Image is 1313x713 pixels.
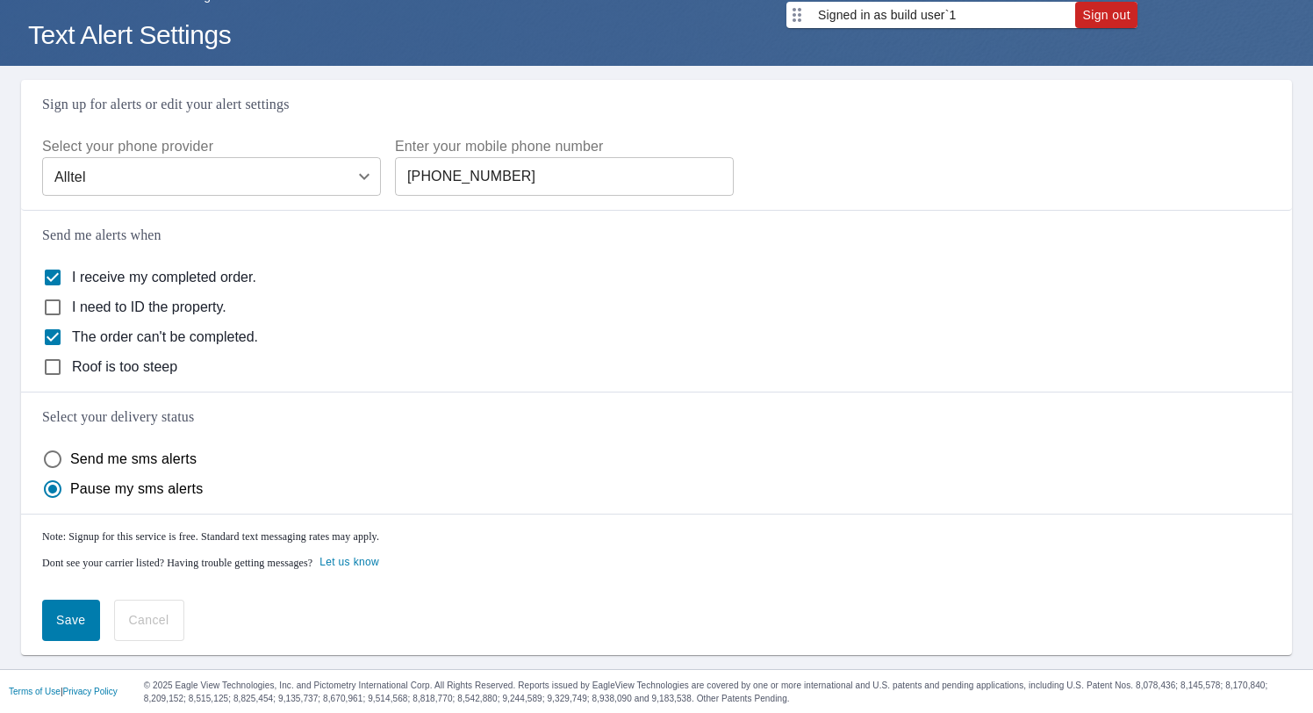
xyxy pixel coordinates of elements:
a: Privacy Policy [63,687,118,696]
p: Sign up for alerts or edit your alert settings [42,94,1271,115]
label: Send me sms alerts [70,452,197,466]
h1: Text Alert Settings [21,17,1292,53]
label: Roof is too steep [72,359,177,375]
p: © 2025 Eagle View Technologies, Inc. and Pictometry International Corp. All Rights Reserved. Repo... [144,679,1304,705]
p: Dont see your carrier listed? Having trouble getting messages? [42,553,1271,572]
a: Terms of Use [9,687,61,696]
label: Enter your mobile phone number [395,136,734,157]
button: Let us know [319,553,379,572]
button: Save [42,600,100,641]
label: Select your phone provider [42,136,381,157]
p: Select your delivery status [42,407,1271,428]
span: Save [56,609,86,631]
p: Send me alerts when [42,225,1271,246]
label: I need to ID the property. [72,299,226,315]
p: | [9,687,118,697]
p: Note: Signup for this service is free. Standard text messaging rates may apply. [42,529,1271,544]
p: Signed in as build user`1 [818,6,956,25]
div: Alltel [42,152,381,201]
button: Sign out [1075,2,1137,28]
span: Sign out [1082,4,1130,26]
label: Pause my sms alerts [70,482,203,496]
label: The order can't be completed. [72,329,258,345]
label: I receive my completed order. [72,270,256,285]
